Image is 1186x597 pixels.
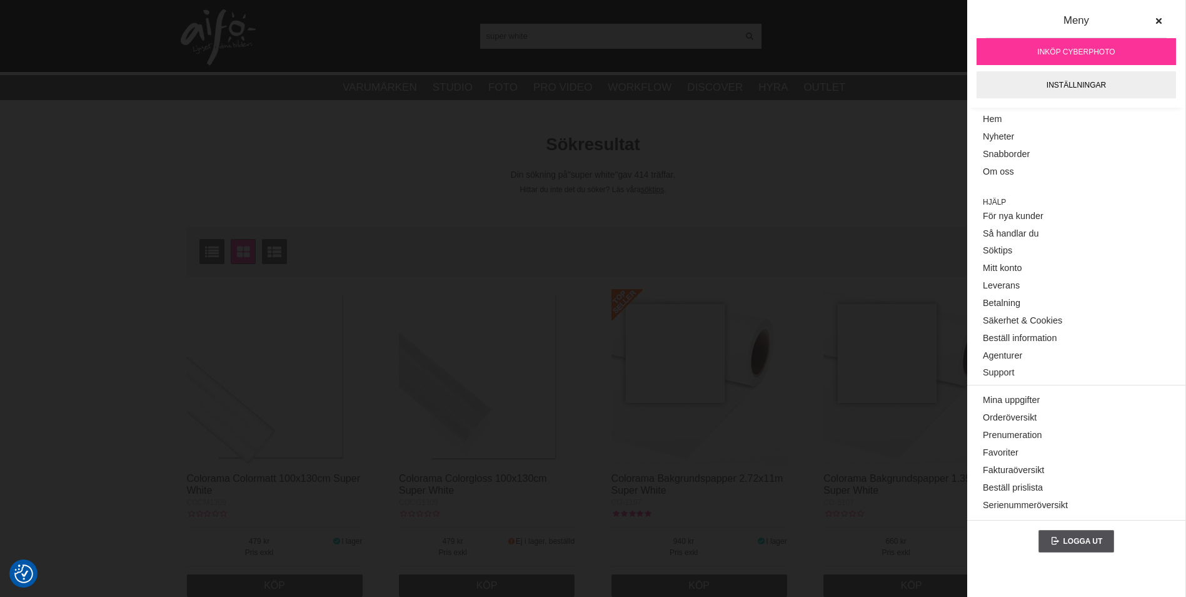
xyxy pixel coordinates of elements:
a: Nyheter [983,128,1170,146]
a: Beställ information [983,330,1170,347]
a: Så handlar du [983,225,1170,242]
a: Colorama Colormatt 100x130cm Super White [187,473,360,496]
span: Pris exkl [187,547,332,558]
a: Hyra [758,79,788,96]
a: Betalning [983,295,1170,312]
a: Säkerhet & Cookies [983,312,1170,330]
span: . [664,185,666,194]
a: Söktips [983,242,1170,260]
div: Kundbetyg: 0 [399,508,439,519]
a: Listvisning [199,239,224,264]
span: COCG1309 [399,498,438,507]
a: Leverans [983,277,1170,295]
a: Discover [687,79,743,96]
a: Fakturaöversikt [983,462,1170,479]
a: Fönstervisning [231,239,256,264]
a: Köp [823,574,999,597]
a: Varumärken [343,79,417,96]
a: Köp [611,574,787,597]
span: 479 [187,536,332,547]
a: Hem [983,111,1170,128]
span: 479 [399,536,506,547]
a: Agenturer [983,347,1170,365]
i: Beställd [506,537,516,546]
a: Beställ prislista [983,479,1170,497]
a: Prenumeration [983,427,1170,444]
span: super white [568,170,618,180]
a: Mina uppgifter [983,392,1170,409]
img: Colorama Bakgrundspapper 1.35x11m Super White [823,289,999,465]
a: Orderöversikt [983,409,1170,427]
img: logo.png [181,9,256,66]
div: Kundbetyg: 5.00 [611,508,651,519]
span: 940 [611,536,756,547]
span: Inköp CyberPhoto [1037,46,1115,58]
h1: Sökresultat [178,133,1009,157]
i: I lager [331,537,341,546]
a: Foto [488,79,518,96]
span: Hittar du inte det du söker? Läs våra [520,185,640,194]
a: Köp [187,574,363,597]
a: Support [983,364,1170,382]
a: Logga ut [1038,530,1115,553]
img: Colorama Bakgrundspapper 2.72x11m Super White [611,289,787,465]
a: Pro Video [533,79,592,96]
span: CO-5107 [823,498,854,507]
a: Outlet [803,79,845,96]
a: Colorama Colorgloss 100x130cm Super White [399,473,547,496]
a: Favoriter [983,444,1170,462]
a: söktips [641,185,664,194]
span: I lager [341,537,362,546]
span: COCM1309 [187,498,226,507]
a: Köp [399,574,575,597]
a: Colorama Bakgrundspapper 2.72x11m Super White [611,473,783,496]
span: Pris exkl [823,547,968,558]
img: Colorama Colorgloss 100x130cm Super White [399,289,575,465]
a: Om oss [983,163,1170,181]
a: Studio [433,79,473,96]
span: 660 [823,536,968,547]
a: Mitt konto [983,260,1170,277]
span: Pris exkl [399,547,506,558]
a: För nya kunder [983,208,1170,225]
a: Inställningar [977,71,1176,98]
button: Samtyckesinställningar [14,563,33,585]
div: Kundbetyg: 0 [823,508,863,519]
span: I lager [766,537,786,546]
input: Sök produkter ... [480,26,738,45]
span: Pris exkl [611,547,756,558]
span: Logga ut [1063,537,1102,546]
i: I lager [756,537,766,546]
a: Colorama Bakgrundspapper 1.35x11m Super White [823,473,995,496]
span: Ej i lager, beställd [516,537,575,546]
a: Snabborder [983,146,1170,163]
span: CO-1107 [611,498,642,507]
img: Colorama Colormatt 100x130cm Super White [187,289,363,465]
div: Meny [986,13,1167,38]
a: Utökad listvisning [262,239,287,264]
div: Kundbetyg: 0 [187,508,227,519]
span: Hjälp [983,196,1170,208]
a: Serienummeröversikt [983,496,1170,514]
img: Revisit consent button [14,564,33,583]
a: Workflow [608,79,671,96]
span: Din sökning på gav 414 träffar. [511,170,675,180]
